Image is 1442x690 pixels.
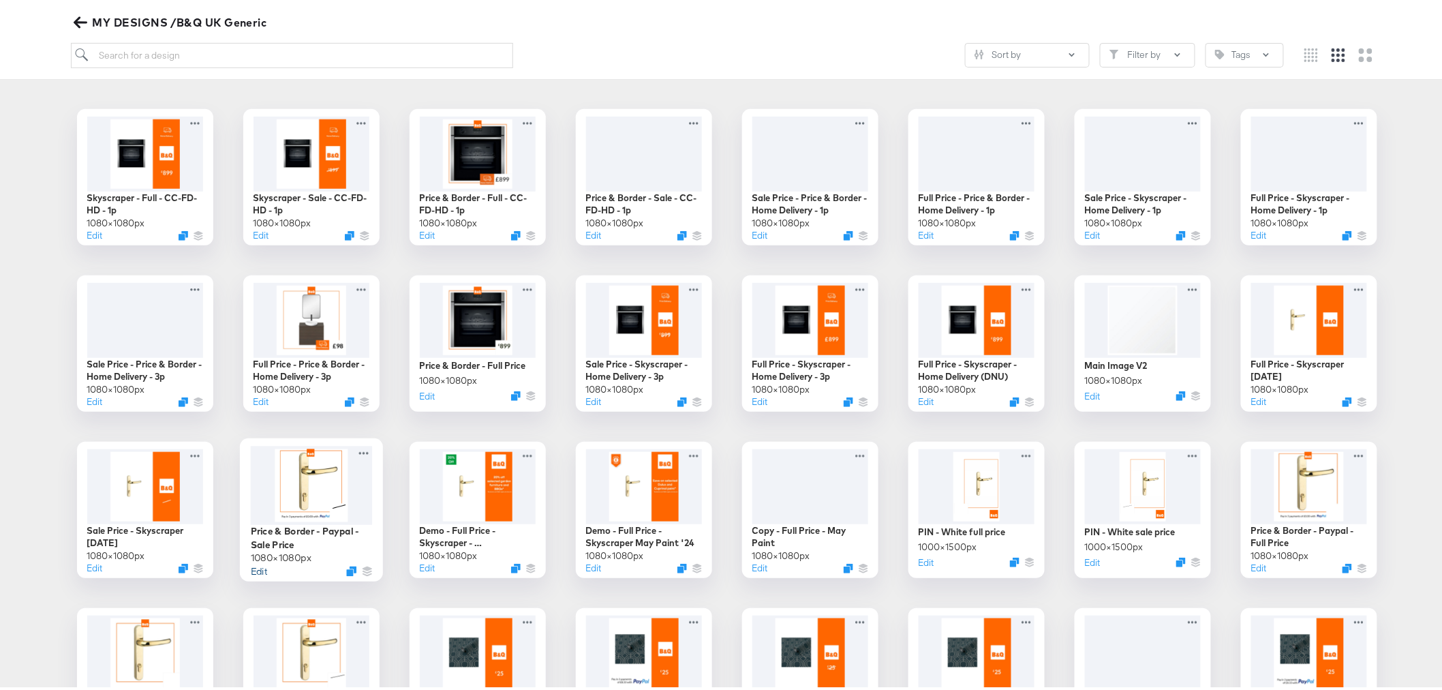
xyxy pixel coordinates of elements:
div: Sale Price - Price & Border - Home Delivery - 1p [752,189,868,214]
svg: Duplicate [1010,228,1019,238]
button: TagTags [1206,40,1284,65]
div: 1080 × 1080 px [586,214,644,227]
div: Full Price - Skyscraper - Home Delivery - 1p [1251,189,1367,214]
div: Demo - Full Price - Skyscraper - GardenFurniture&BBQ '241080×1080pxEditDuplicate [410,439,546,575]
div: 1000 × 1500 px [1085,538,1144,551]
button: Duplicate [677,561,687,571]
div: Demo - Full Price - Skyscraper - GardenFurniture&BBQ '24 [420,522,536,547]
svg: Tag [1215,47,1225,57]
button: MY DESIGNS /B&Q UK Generic [71,10,272,29]
svg: Sliders [975,47,984,57]
div: 1080 × 1080 px [752,214,810,227]
div: Full Price - Skyscraper - Home Delivery (DNU)1080×1080pxEditDuplicate [908,273,1045,409]
div: Demo - Full Price - Skyscraper May Paint '24 [586,522,702,547]
button: Edit [1085,554,1101,567]
svg: Medium grid [1332,46,1345,59]
div: PIN - White full price [919,523,1006,536]
div: 1080 × 1080 px [1251,380,1309,393]
div: Sale Price - Price & Border - Home Delivery - 1p1080×1080pxEditDuplicate [742,106,878,243]
button: Edit [1251,559,1267,572]
button: Edit [1085,387,1101,400]
svg: Duplicate [345,228,354,238]
svg: Duplicate [511,228,521,238]
svg: Duplicate [1176,228,1186,238]
div: 1080 × 1080 px [919,380,977,393]
svg: Duplicate [345,395,354,404]
button: Edit [420,387,435,400]
svg: Duplicate [179,561,188,571]
div: Full Price - Skyscraper - Home Delivery - 3p1080×1080pxEditDuplicate [742,273,878,409]
div: 1080 × 1080 px [752,380,810,393]
div: Main Image V2 [1085,357,1148,370]
div: Sale Price - Skyscraper [DATE]1080×1080pxEditDuplicate [77,439,213,575]
svg: Duplicate [179,395,188,404]
div: Main Image V21080×1080pxEditDuplicate [1075,273,1211,409]
div: PIN - White full price1000×1500pxEditDuplicate [908,439,1045,575]
span: MY DESIGNS /B&Q UK Generic [76,10,266,29]
button: Edit [420,226,435,239]
svg: Large grid [1359,46,1372,59]
div: 1080 × 1080 px [87,380,145,393]
div: Price & Border - Paypal - Full Price [1251,522,1367,547]
div: 1080 × 1080 px [87,214,145,227]
svg: Duplicate [1176,555,1186,565]
div: Price & Border - Full Price [420,357,526,370]
div: 1080 × 1080 px [420,547,478,560]
div: 1080 × 1080 px [586,547,644,560]
div: Full Price - Skyscraper [DATE] [1251,355,1367,380]
div: Sale Price - Price & Border - Home Delivery - 3p [87,355,203,380]
svg: Duplicate [511,389,521,398]
div: Full Price - Price & Border - Home Delivery - 3p1080×1080pxEditDuplicate [243,273,380,409]
button: Edit [1251,226,1267,239]
button: Duplicate [511,561,521,571]
div: Price & Border - Full Price1080×1080pxEditDuplicate [410,273,546,409]
button: Duplicate [844,561,853,571]
button: Edit [87,559,103,572]
div: Full Price - Price & Border - Home Delivery - 3p [254,355,369,380]
div: Full Price - Price & Border - Home Delivery - 1p [919,189,1034,214]
button: Edit [919,554,934,567]
svg: Duplicate [1010,395,1019,404]
button: Duplicate [677,395,687,404]
button: FilterFilter by [1100,40,1195,65]
div: 1080 × 1080 px [1085,214,1143,227]
svg: Duplicate [844,228,853,238]
div: 1080 × 1080 px [420,214,478,227]
svg: Small grid [1304,46,1318,59]
div: Skyscraper - Sale - CC-FD-HD - 1p [254,189,369,214]
div: 1080 × 1080 px [919,214,977,227]
button: Duplicate [1010,555,1019,565]
svg: Duplicate [179,228,188,238]
input: Search for a design [71,40,512,65]
svg: Filter [1109,47,1119,57]
button: Edit [586,393,602,406]
button: Duplicate [1343,561,1352,571]
button: Edit [586,226,602,239]
div: Price & Border - Sale - CC-FD-HD - 1p [586,189,702,214]
svg: Duplicate [677,228,687,238]
button: Edit [752,226,768,239]
div: Full Price - Skyscraper [DATE]1080×1080pxEditDuplicate [1241,273,1377,409]
div: Price & Border - Full - CC-FD-HD - 1p1080×1080pxEditDuplicate [410,106,546,243]
svg: Duplicate [844,395,853,404]
div: Sale Price - Skyscraper - Home Delivery - 3p [586,355,702,380]
div: 1080 × 1080 px [1251,214,1309,227]
svg: Duplicate [346,563,356,573]
div: Price & Border - Paypal - Sale Price [250,522,372,549]
button: Edit [250,562,266,575]
button: Edit [1251,393,1267,406]
button: SlidersSort by [965,40,1090,65]
div: Full Price - Skyscraper - Home Delivery - 3p [752,355,868,380]
button: Duplicate [1343,228,1352,238]
svg: Duplicate [1343,395,1352,404]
